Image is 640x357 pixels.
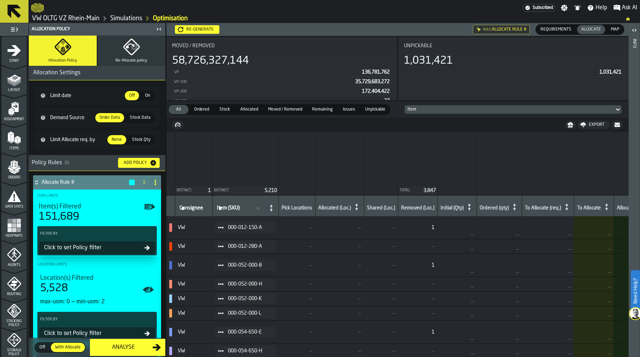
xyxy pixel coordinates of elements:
[1,59,27,63] span: Start
[174,80,352,84] div: VP-100
[340,106,358,113] span: Issues
[126,113,155,122] div: thumb
[577,25,605,34] div: thumb
[281,281,312,287] span: —
[42,180,128,185] h4: Allocate Rule #
[398,40,629,52] div: Title
[404,54,453,67] div: 1,031,421
[41,329,144,338] div: Click to set Policy filter
[471,270,474,275] span: —
[404,67,623,77] div: StatList-item-
[516,299,519,304] span: —
[471,284,474,290] span: —
[37,344,48,351] span: Off
[178,225,209,230] span: VW
[471,232,474,238] span: —
[576,24,606,35] label: button-switch-multi-Allocate
[571,4,584,11] label: button-toggle-Notifications
[65,160,69,165] span: ( 1 )
[281,296,312,302] span: —
[213,186,278,195] div: StatList-item-Distinct:
[94,343,153,352] div: Analyse
[568,351,571,357] span: —
[608,246,611,252] span: —
[612,121,623,129] button: button-
[116,58,147,63] span: Re-Allocate policy
[127,114,153,121] span: Stock Data
[174,89,359,94] div: VP-200
[228,310,270,316] span: 000-052-000-L
[1,176,27,180] span: Orders
[29,155,165,171] h3: title-section-[object Object]
[208,188,211,193] span: 1
[168,104,189,115] label: button-switch-multi-All
[97,114,123,121] span: Order Data
[178,329,209,335] span: VW
[516,270,519,275] span: —
[632,37,637,355] div: Info
[126,92,138,99] span: Off
[281,329,312,335] span: —
[178,296,209,302] span: VW
[217,205,240,211] span: label
[367,329,395,335] span: —
[599,70,622,75] span: 1,031,421
[49,137,107,143] span: Limit Allocate req. by
[140,90,155,101] label: button-switch-multi-On
[281,244,312,249] span: —
[558,4,571,11] label: button-toggle-Settings
[608,232,611,238] span: —
[1,88,27,92] span: Layout
[318,225,361,230] span: —
[172,43,391,49] div: Title
[631,271,639,311] label: Need Help?
[629,23,640,357] header: Info
[30,27,154,32] div: Allocation Policy
[172,96,391,106] div: StatList-item-VP-300
[107,135,126,144] div: thumb
[367,205,395,212] div: Shared (Loc.)
[29,69,85,77] div: Allocation Settings
[523,4,555,12] a: link-to-/wh/i/44979e6c-6f66-405e-9874-c1e29f02a54a/settings/billing
[235,104,263,115] label: button-switch-multi-Allocated
[608,336,611,342] span: —
[384,98,390,103] span: 27
[32,15,100,22] a: link-to-/wh/i/44979e6c-6f66-405e-9874-c1e29f02a54a
[31,14,637,23] nav: Breadcrumb
[228,244,270,249] span: 000-012-280-A
[178,348,209,354] span: VW
[178,310,209,316] span: VW
[51,343,85,352] div: thumb
[178,204,209,213] input: label
[50,342,86,353] label: button-switch-multi-With Allocate
[398,37,629,100] div: stat-Unpickable
[1,241,27,269] li: menu Agents
[265,106,305,113] span: Moved / Removed
[402,105,624,114] div: DropdownMenuValue-item
[228,262,270,268] span: 000-052-000-B
[107,134,127,145] label: button-switch-multi-None
[127,134,155,145] label: button-switch-multi-Stock Qty
[238,106,261,113] span: Allocated
[584,4,610,12] label: button-toggle-Help
[214,104,235,115] label: button-switch-multi-Stock
[577,205,601,212] div: To Allocate
[36,261,158,268] label: Location Limits
[367,310,395,316] span: —
[172,86,391,96] div: StatList-item-VP-200
[178,262,209,268] span: VW
[1,182,27,211] li: menu Data Stats
[36,192,158,200] label: Item Limits
[191,106,212,113] span: Ordered
[404,43,432,49] span: Unpickable
[216,106,233,113] span: Stock
[441,205,464,212] div: Initial (Qty)
[471,351,474,357] span: —
[568,232,571,238] span: —
[189,104,214,115] label: button-switch-multi-Ordered
[367,244,395,249] span: —
[525,205,561,212] div: To Allocate (req.)
[178,281,209,287] span: VW
[318,262,361,268] span: —
[471,313,474,319] span: —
